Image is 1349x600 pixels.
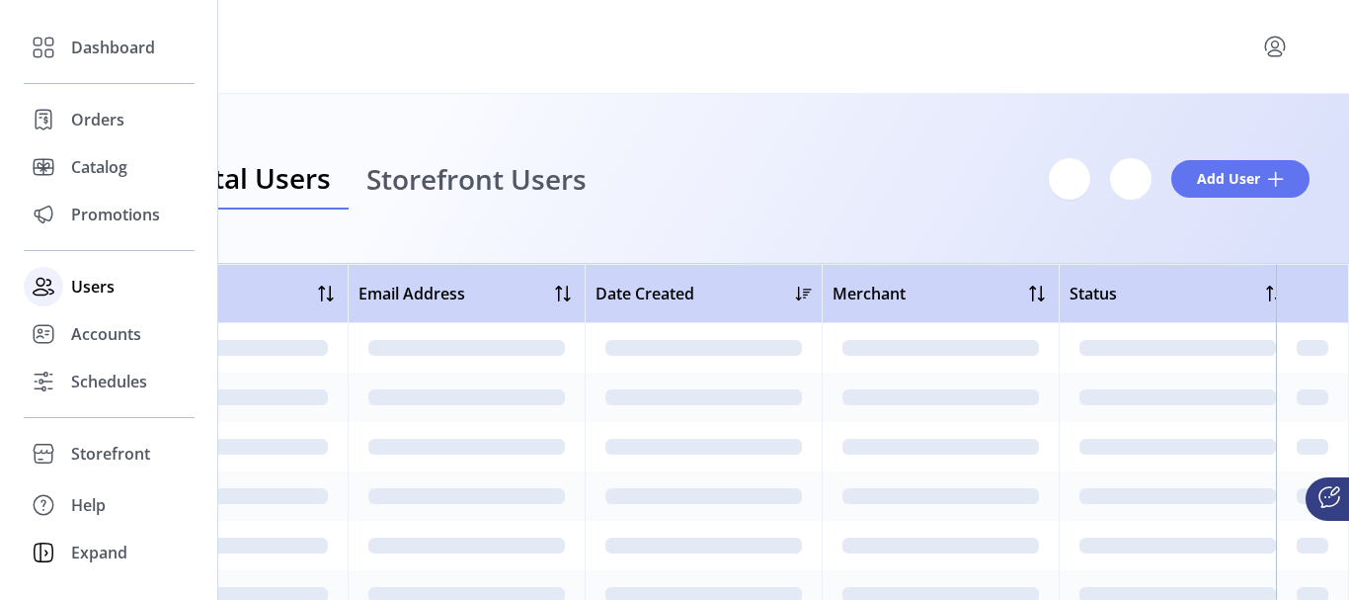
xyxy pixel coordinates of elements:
[71,108,124,131] span: Orders
[71,493,106,517] span: Help
[71,541,127,564] span: Expand
[71,370,147,393] span: Schedules
[71,442,150,466] span: Storefront
[71,322,141,346] span: Accounts
[595,282,694,305] span: Date Created
[349,148,604,211] a: Storefront Users
[71,36,155,59] span: Dashboard
[150,148,349,211] a: Portal Users
[366,165,587,193] span: Storefront Users
[1070,282,1117,305] span: Status
[71,155,127,179] span: Catalog
[1049,158,1090,200] input: Search
[1110,158,1151,200] button: Filter Button
[1197,168,1260,189] span: Add User
[168,164,331,192] span: Portal Users
[833,282,906,305] span: Merchant
[71,203,160,226] span: Promotions
[71,275,115,299] span: Users
[1259,31,1291,62] button: menu
[1171,160,1309,198] button: Add User
[358,282,465,305] span: Email Address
